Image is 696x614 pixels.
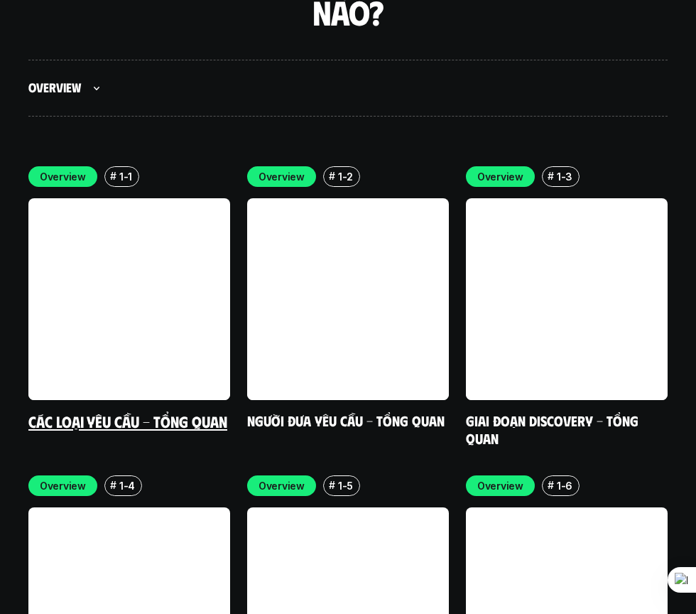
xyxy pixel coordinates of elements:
p: Overview [477,169,523,184]
h6: # [110,480,116,490]
p: Overview [259,169,305,184]
p: 1-3 [557,169,572,184]
p: 1-4 [119,478,135,493]
a: Các loại yêu cầu - Tổng quan [28,411,227,431]
p: Overview [259,478,305,493]
h6: # [548,480,554,490]
p: 1-1 [119,169,132,184]
h6: # [110,171,116,181]
a: Người đưa yêu cầu - Tổng quan [247,411,445,429]
p: Overview [40,169,86,184]
p: 1-5 [338,478,353,493]
a: Giai đoạn Discovery - Tổng quan [466,411,642,447]
h6: # [329,171,335,181]
p: 1-6 [557,478,572,493]
p: Overview [477,478,523,493]
p: Overview [40,478,86,493]
h6: # [548,171,554,181]
p: 1-2 [338,169,353,184]
h6: # [329,480,335,490]
h5: Overview [28,80,81,96]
